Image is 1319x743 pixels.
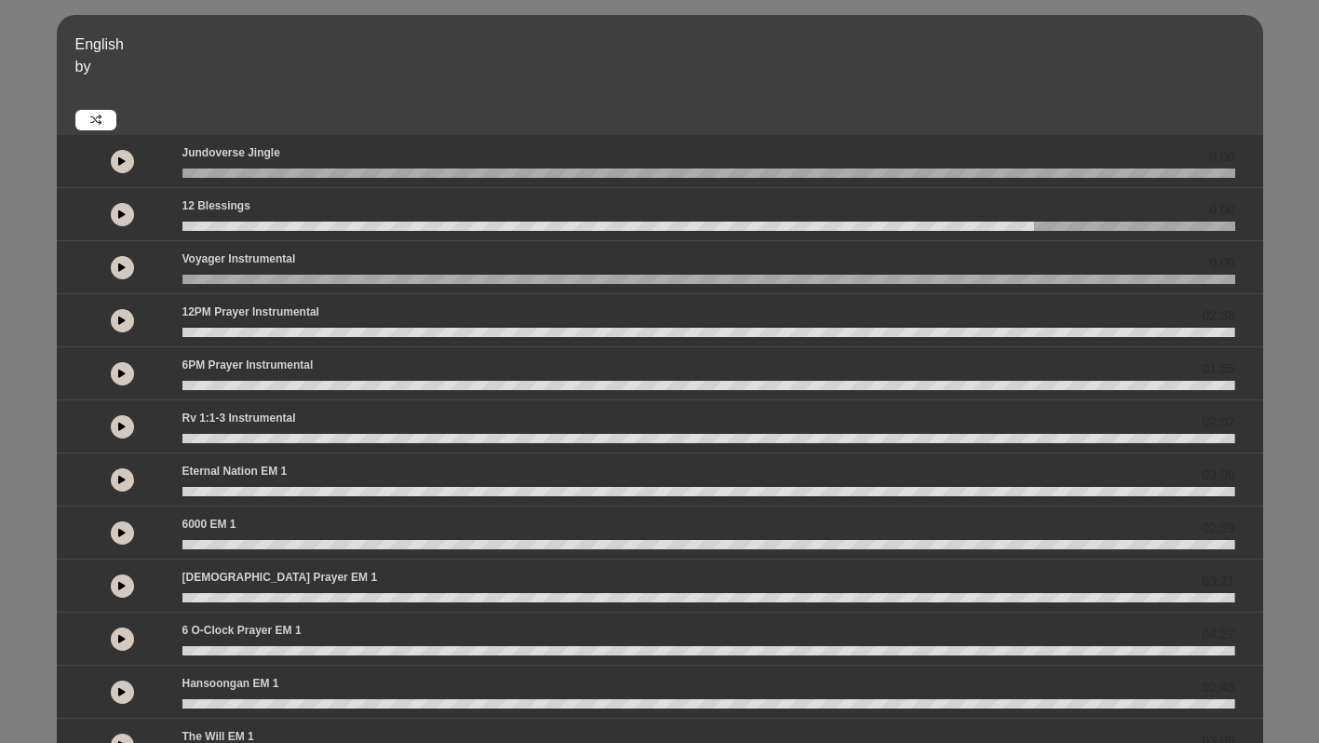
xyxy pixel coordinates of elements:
[182,357,314,373] p: 6PM Prayer Instrumental
[1202,625,1234,644] span: 04:27
[1202,678,1234,697] span: 02:48
[1209,253,1234,273] span: 0.00
[1202,359,1234,379] span: 01:55
[182,250,296,267] p: Voyager Instrumental
[1202,306,1234,326] span: 02:38
[75,34,1258,56] p: English
[182,197,250,214] p: 12 Blessings
[1202,412,1234,432] span: 02:02
[1202,466,1234,485] span: 03:08
[182,675,279,692] p: Hansoongan EM 1
[182,304,319,320] p: 12PM Prayer Instrumental
[182,569,378,586] p: [DEMOGRAPHIC_DATA] prayer EM 1
[182,622,302,639] p: 6 o-clock prayer EM 1
[182,463,288,480] p: Eternal Nation EM 1
[182,144,280,161] p: Jundoverse Jingle
[1202,519,1234,538] span: 02:39
[182,410,296,426] p: Rv 1:1-3 Instrumental
[1209,200,1234,220] span: 0.00
[1209,147,1234,167] span: 0.00
[182,516,236,533] p: 6000 EM 1
[75,59,91,74] span: by
[1202,572,1234,591] span: 03:21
